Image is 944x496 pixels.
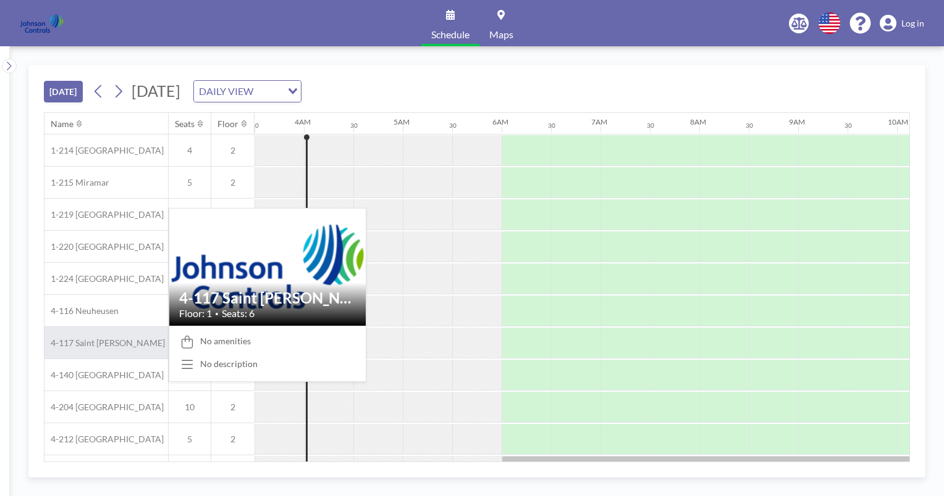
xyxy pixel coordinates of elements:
div: 5AM [394,117,410,126]
div: 10AM [888,117,908,126]
span: 4-212 [GEOGRAPHIC_DATA] [44,434,164,445]
div: 9AM [789,117,805,126]
div: 8AM [690,117,706,126]
span: Seats: 6 [222,307,255,320]
div: Search for option [194,81,301,102]
div: No description [200,358,258,370]
span: 2 [211,402,255,413]
span: Log in [901,18,924,29]
span: 4-204 [GEOGRAPHIC_DATA] [44,402,164,413]
div: 7AM [591,117,607,126]
img: organization-logo [20,11,64,36]
span: [DATE] [132,81,180,100]
img: resource-image [169,212,366,322]
span: • [215,310,219,318]
span: DAILY VIEW [196,83,256,99]
span: 4-116 Neuheusen [44,305,119,316]
h2: 4-117 Saint [PERSON_NAME] [179,289,356,307]
span: 4-140 [GEOGRAPHIC_DATA] [44,370,164,381]
input: Search for option [257,83,280,99]
div: 30 [647,122,654,130]
div: 30 [548,122,555,130]
a: Log in [880,15,924,32]
div: 30 [350,122,358,130]
div: 30 [845,122,852,130]
span: 2 [211,145,255,156]
div: Name [51,118,74,130]
button: [DATE] [44,81,83,102]
div: Seats [175,118,195,130]
span: 1-224 [GEOGRAPHIC_DATA] [44,273,164,284]
span: 5 [169,177,211,188]
span: 4-117 Saint [PERSON_NAME] [44,337,165,349]
div: 30 [251,122,259,130]
span: 2 [211,177,255,188]
span: 1-220 [GEOGRAPHIC_DATA] [44,241,164,252]
div: Floor [217,118,238,130]
span: 4 [169,145,211,156]
div: 6AM [492,117,508,126]
span: 1-214 [GEOGRAPHIC_DATA] [44,145,164,156]
span: Schedule [431,30,470,39]
span: Floor: 1 [179,307,212,320]
span: No amenities [200,336,251,347]
span: Maps [489,30,513,39]
span: 10 [169,402,211,413]
span: 1-219 [GEOGRAPHIC_DATA] [44,209,164,220]
div: 30 [449,122,457,130]
span: 1-215 Miramar [44,177,109,188]
span: 2 [211,434,255,445]
div: 30 [746,122,753,130]
span: 5 [169,434,211,445]
div: 4AM [295,117,311,126]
